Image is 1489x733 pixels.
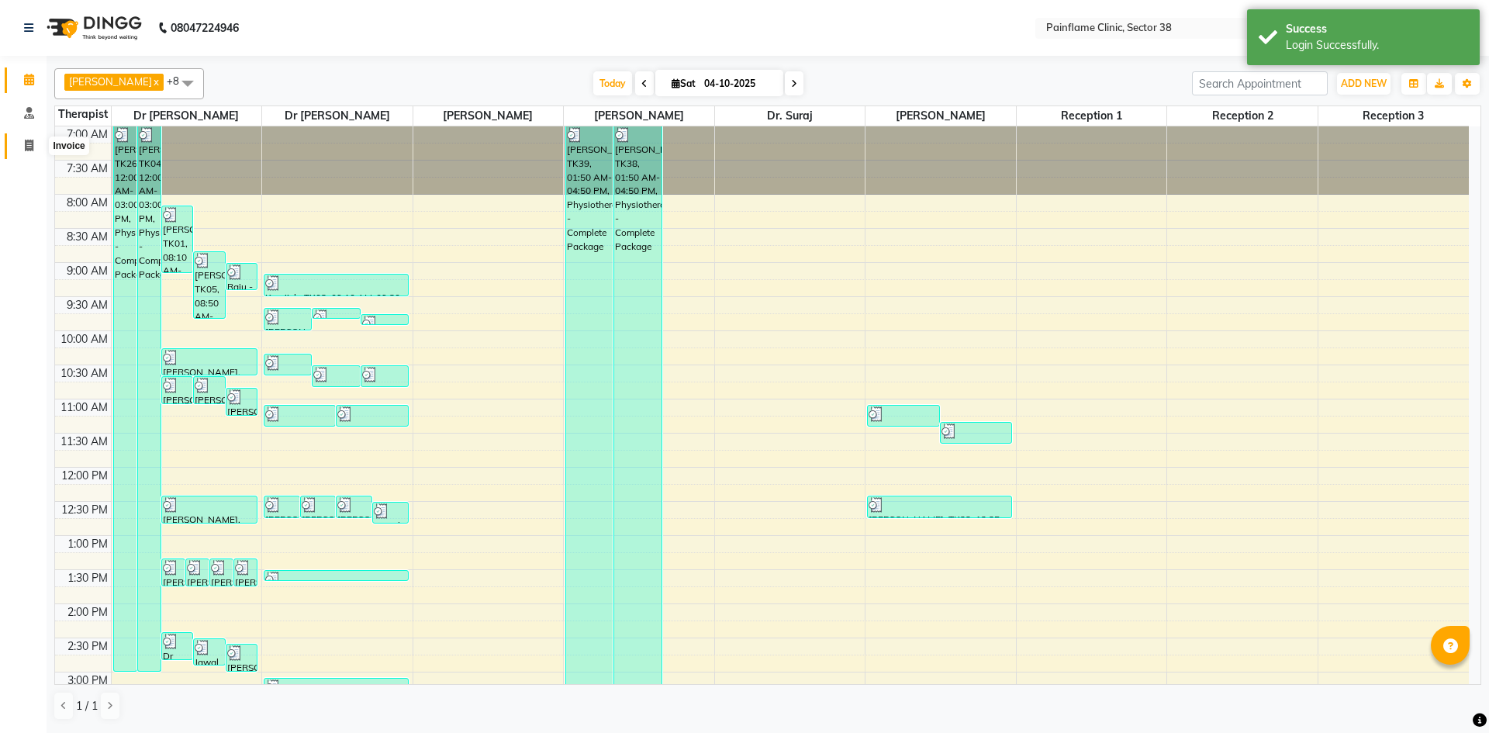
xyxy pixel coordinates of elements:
[1337,73,1391,95] button: ADD NEW
[64,536,111,552] div: 1:00 PM
[264,406,335,426] div: [PERSON_NAME], TK16, 11:05 AM-11:25 AM, General [MEDICAL_DATA] alignment,X-rays
[57,365,111,382] div: 10:30 AM
[194,639,225,665] div: Jawal Shukla, TK33, 02:30 PM-02:55 PM, Full Body [MEDICAL_DATA] alignment,X-rays
[57,331,111,347] div: 10:00 AM
[715,106,865,126] span: Dr. Suraj
[64,195,111,211] div: 8:00 AM
[373,503,408,523] div: Dinesh Nagar, TK24, 12:30 PM-12:50 PM, General [MEDICAL_DATA] alignment,X-rays
[64,229,111,245] div: 8:30 AM
[564,106,714,126] span: [PERSON_NAME]
[64,297,111,313] div: 9:30 AM
[226,645,257,671] div: [PERSON_NAME], TK34, 02:35 PM-03:00 PM, Full Body [MEDICAL_DATA] alignment,X-rays
[194,377,225,403] div: [PERSON_NAME], TK14, 10:40 AM-11:05 AM, Full Body [MEDICAL_DATA] alignment,X-rays
[167,74,191,87] span: +8
[264,496,299,517] div: [PERSON_NAME], TK23, 12:25 PM-12:45 PM, General [MEDICAL_DATA] alignment,X-rays
[668,78,700,89] span: Sat
[171,6,239,50] b: 08047224946
[361,366,408,386] div: [PERSON_NAME], TK12, 10:30 AM-10:50 AM, X-rays,General [MEDICAL_DATA] alignment
[57,399,111,416] div: 11:00 AM
[264,679,408,688] div: [MEDICAL_DATA][PERSON_NAME], TK35, 03:05 PM-03:15 PM, X-rays
[1286,37,1468,54] div: Login Successfully.
[264,309,311,330] div: [PERSON_NAME], TK08, 09:40 AM-10:00 AM, General [MEDICAL_DATA] alignment,X-rays
[226,264,257,289] div: Raju -pc, TK02, 09:00 AM-09:25 AM, Full Body [MEDICAL_DATA] alignment,X-rays
[941,423,1011,443] div: [PERSON_NAME], TK19, 11:20 AM-11:40 AM, General [MEDICAL_DATA] alignment,X-rays
[162,206,193,272] div: [PERSON_NAME], TK01, 08:10 AM-09:10 AM, Physiotherapy - Physiotherapy
[58,468,111,484] div: 12:00 PM
[162,377,193,403] div: [PERSON_NAME] [PERSON_NAME], TK13, 10:40 AM-11:05 AM, Full Body [MEDICAL_DATA] alignment,X-rays
[868,496,1011,517] div: [PERSON_NAME], TK22, 12:25 PM-12:45 PM, General [MEDICAL_DATA] alignment,X-rays
[194,252,225,318] div: [PERSON_NAME], TK05, 08:50 AM-09:50 AM, Physiotherapy - Physiotherapy
[264,275,408,296] div: Kamiish, TK03, 09:10 AM-09:30 AM, General [MEDICAL_DATA] alignment,X-rays
[55,106,111,123] div: Therapist
[138,126,161,671] div: [PERSON_NAME], TK04, 12:00 AM-03:00 PM, Physiotherapy - Complete Package
[162,633,193,659] div: Dr [PERSON_NAME], TK32, 02:25 PM-02:50 PM, Full Body [MEDICAL_DATA] alignment,X-rays
[1341,78,1387,89] span: ADD NEW
[234,559,257,586] div: [PERSON_NAME], TK28, 01:20 PM-01:45 PM, Full Body [MEDICAL_DATA] alignment,X-rays
[40,6,146,50] img: logo
[361,315,408,324] div: Praminder, TK07, 09:45 AM-09:55 AM, X-rays
[186,559,209,586] div: [PERSON_NAME], TK31, 01:20 PM-01:45 PM, Full Body [MEDICAL_DATA] alignment,X-rays
[313,309,359,318] div: Vishal Dagrar, TK06, 09:40 AM-09:50 AM, X-rays
[64,638,111,655] div: 2:30 PM
[865,106,1016,126] span: [PERSON_NAME]
[1167,106,1318,126] span: Reception 2
[64,570,111,586] div: 1:30 PM
[64,604,111,621] div: 2:00 PM
[152,75,159,88] a: x
[64,161,111,177] div: 7:30 AM
[162,559,185,586] div: [PERSON_NAME], TK30, 01:20 PM-01:45 PM, Full Body [MEDICAL_DATA] alignment,X-rays
[313,366,359,386] div: [PERSON_NAME], TK11, 10:30 AM-10:50 AM, General [MEDICAL_DATA] alignment,X-rays
[337,496,371,517] div: [PERSON_NAME], TK21, 12:25 PM-12:45 PM, General [MEDICAL_DATA] alignment,X-rays
[76,698,98,714] span: 1 / 1
[162,349,257,375] div: [PERSON_NAME], TK09, 10:15 AM-10:40 AM, Full Body [MEDICAL_DATA] alignment,X-rays
[64,126,111,143] div: 7:00 AM
[64,263,111,279] div: 9:00 AM
[264,354,311,375] div: Mannt [PERSON_NAME], TK10, 10:20 AM-10:40 AM, General [MEDICAL_DATA] alignment,X-rays
[700,72,777,95] input: 2025-10-04
[262,106,413,126] span: Dr [PERSON_NAME]
[1318,106,1469,126] span: Reception 3
[69,75,152,88] span: [PERSON_NAME]
[413,106,564,126] span: [PERSON_NAME]
[114,126,136,671] div: [PERSON_NAME], TK26, 12:00 AM-03:00 PM, Physiotherapy - Complete Package
[64,672,111,689] div: 3:00 PM
[226,389,257,415] div: [PERSON_NAME] [PERSON_NAME], TK15, 10:50 AM-11:15 AM, Full Body [MEDICAL_DATA] alignment,X-rays
[337,406,407,426] div: [PERSON_NAME], TK17, 11:05 AM-11:25 AM, General [MEDICAL_DATA] alignment,X-rays
[1017,106,1167,126] span: Reception 1
[868,406,938,426] div: [PERSON_NAME], TK18, 11:05 AM-11:25 AM, General [MEDICAL_DATA] alignment,X-rays
[593,71,632,95] span: Today
[1286,21,1468,37] div: Success
[264,571,408,580] div: [PERSON_NAME], TK27, 01:30 PM-01:40 PM, General [MEDICAL_DATA] alignment
[301,496,336,517] div: [PERSON_NAME] Suhag, TK20, 12:25 PM-12:45 PM, General [MEDICAL_DATA] alignment,X-rays
[162,496,257,523] div: [PERSON_NAME], TK25, 12:25 PM-12:50 PM, Full Body [MEDICAL_DATA] alignment,X-rays
[112,106,262,126] span: Dr [PERSON_NAME]
[210,559,233,586] div: [PERSON_NAME], TK29, 01:20 PM-01:45 PM, Full Body [MEDICAL_DATA] alignment,X-rays
[57,434,111,450] div: 11:30 AM
[1192,71,1328,95] input: Search Appointment
[58,502,111,518] div: 12:30 PM
[49,137,88,155] div: Invoice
